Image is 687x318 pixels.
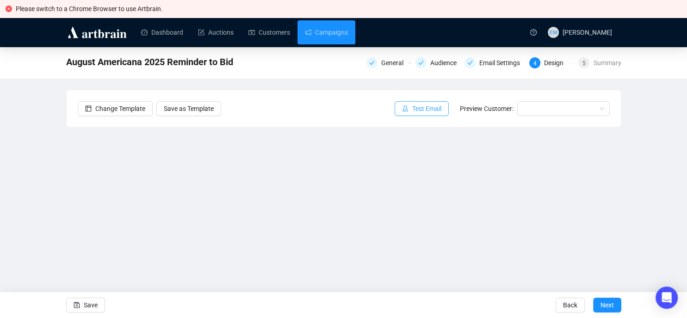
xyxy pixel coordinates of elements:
[16,4,681,14] div: Please switch to a Chrome Browser to use Artbrain.
[305,20,348,44] a: Campaigns
[544,57,569,68] div: Design
[164,104,214,114] span: Save as Template
[85,105,92,112] span: layout
[600,292,614,318] span: Next
[198,20,234,44] a: Auctions
[563,292,577,318] span: Back
[550,28,557,37] span: EM
[381,57,409,68] div: General
[412,104,441,114] span: Test Email
[464,57,524,68] div: Email Settings
[578,57,621,68] div: 5Summary
[479,57,526,68] div: Email Settings
[563,29,612,36] span: [PERSON_NAME]
[84,292,98,318] span: Save
[248,20,290,44] a: Customers
[66,25,128,40] img: logo
[6,6,12,12] span: close-circle
[593,57,621,68] div: Summary
[418,60,424,66] span: check
[533,60,537,67] span: 4
[460,105,514,112] span: Preview Customer:
[74,302,80,308] span: save
[95,104,145,114] span: Change Template
[430,57,462,68] div: Audience
[593,298,621,312] button: Next
[369,60,375,66] span: check
[415,57,459,68] div: Audience
[395,101,449,116] button: Test Email
[78,101,153,116] button: Change Template
[529,57,573,68] div: 4Design
[525,18,542,47] a: question-circle
[467,60,473,66] span: check
[66,298,105,312] button: Save
[366,57,410,68] div: General
[402,105,408,112] span: experiment
[141,20,183,44] a: Dashboard
[582,60,586,67] span: 5
[66,55,233,69] span: August Americana 2025 Reminder to Bid
[156,101,221,116] button: Save as Template
[656,287,678,309] div: Open Intercom Messenger
[556,298,585,312] button: Back
[530,29,537,36] span: question-circle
